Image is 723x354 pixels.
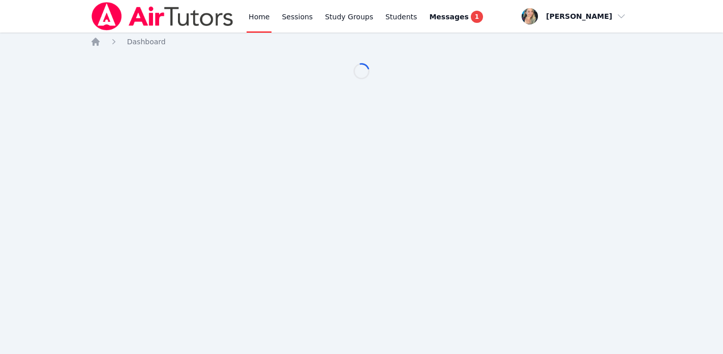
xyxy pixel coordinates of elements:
[127,37,166,47] a: Dashboard
[429,12,468,22] span: Messages
[91,2,234,31] img: Air Tutors
[471,11,483,23] span: 1
[127,38,166,46] span: Dashboard
[91,37,633,47] nav: Breadcrumb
